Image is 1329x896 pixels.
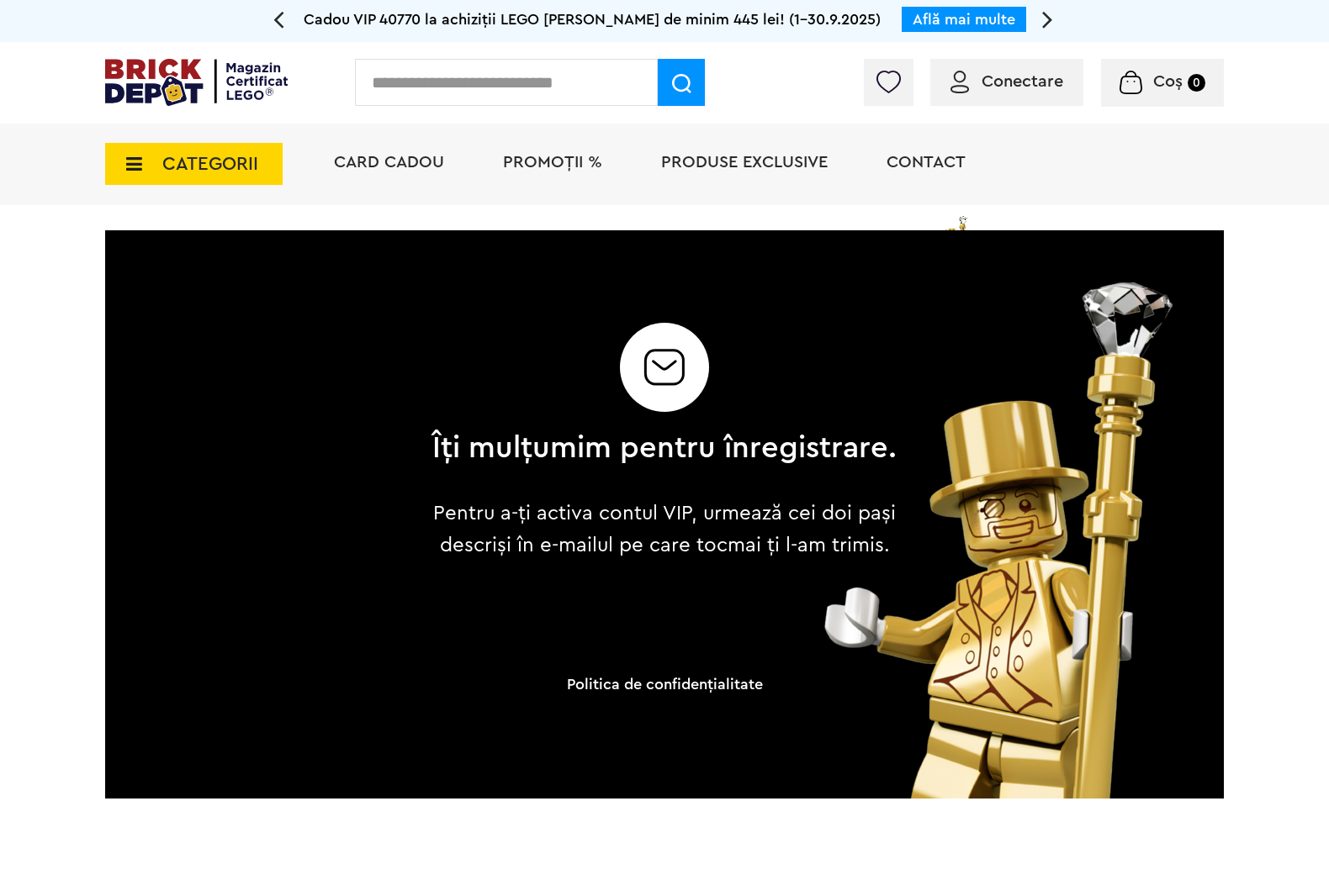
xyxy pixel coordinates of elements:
[1188,74,1205,92] small: 0
[503,154,602,171] a: PROMOȚII %
[661,154,828,171] a: Produse exclusive
[950,73,1063,90] a: Conectare
[567,677,763,692] a: Politica de confidenţialitate
[982,73,1063,90] span: Conectare
[334,154,444,171] a: Card Cadou
[420,498,910,561] p: Pentru a-ți activa contul VIP, urmează cei doi pași descriși în e-mailul pe care tocmai ți l-am t...
[913,12,1015,27] a: Află mai multe
[432,432,897,464] h2: Îți mulțumim pentru înregistrare.
[304,12,881,27] span: Cadou VIP 40770 la achiziții LEGO [PERSON_NAME] de minim 445 lei! (1-30.9.2025)
[887,154,966,171] a: Contact
[800,282,1224,798] img: vip_page_image
[1153,73,1183,90] span: Coș
[162,155,258,173] span: CATEGORII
